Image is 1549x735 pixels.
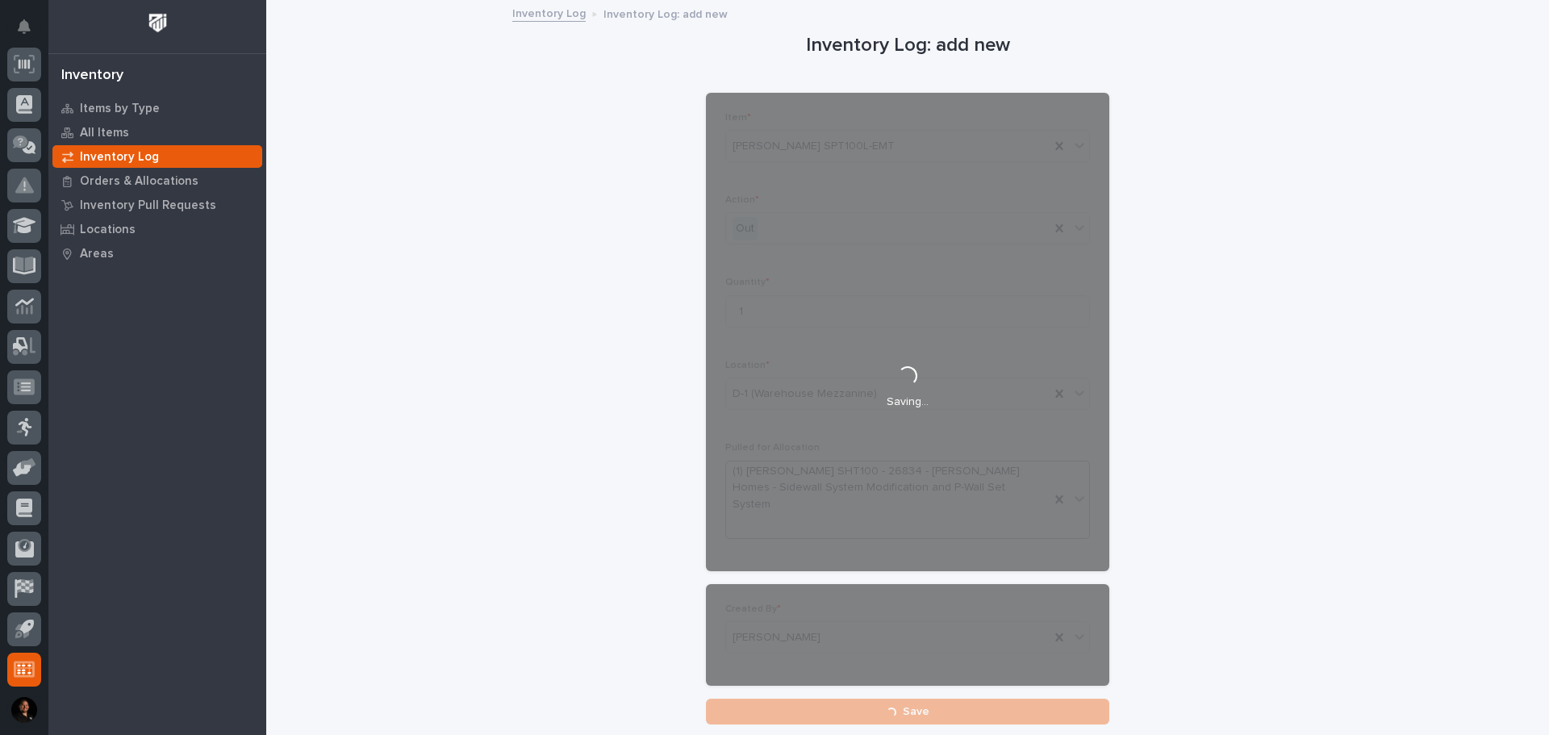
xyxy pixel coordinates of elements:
p: Saving… [887,395,929,409]
div: Inventory [61,67,123,85]
span: Save [903,706,929,717]
p: Inventory Pull Requests [80,198,216,213]
p: Orders & Allocations [80,174,198,189]
p: All Items [80,126,129,140]
p: Inventory Log [80,150,159,165]
div: Notifications [20,19,41,45]
a: Inventory Log [48,144,266,169]
p: Locations [80,223,136,237]
button: users-avatar [7,693,41,727]
p: Items by Type [80,102,160,116]
img: Workspace Logo [143,8,173,38]
p: Inventory Log: add new [603,4,728,22]
p: Areas [80,247,114,261]
a: Items by Type [48,96,266,120]
h1: Inventory Log: add new [706,34,1109,57]
a: Inventory Pull Requests [48,193,266,217]
a: Orders & Allocations [48,169,266,193]
a: Inventory Log [512,3,586,22]
a: All Items [48,120,266,144]
a: Locations [48,217,266,241]
button: Save [706,699,1109,725]
a: Areas [48,241,266,265]
button: Notifications [7,10,41,44]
